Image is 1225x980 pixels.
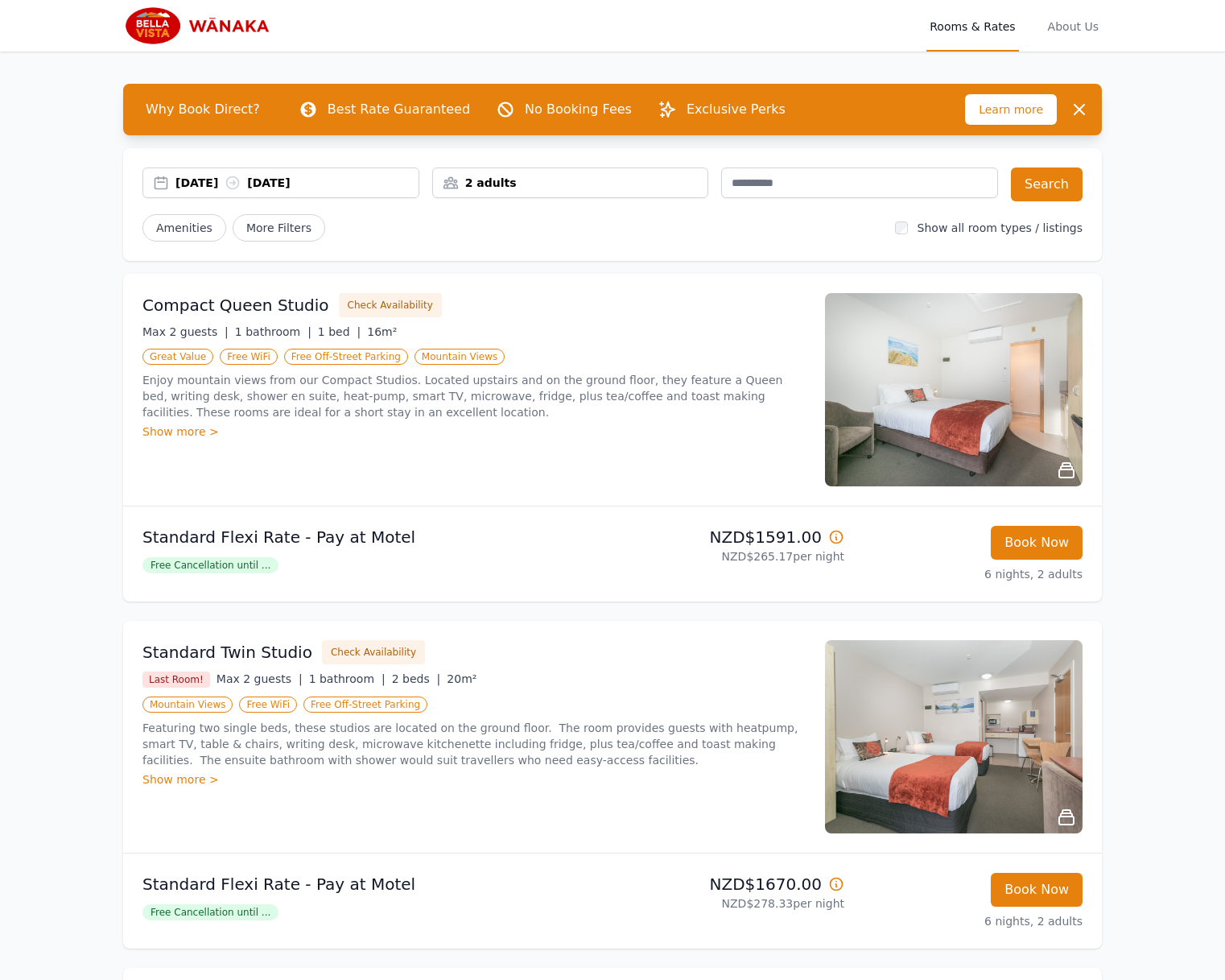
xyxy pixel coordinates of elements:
button: Book Now [991,526,1083,560]
span: 16m² [367,325,397,338]
div: Show more > [142,771,806,788]
p: NZD$265.17 per night [619,548,844,564]
span: Mountain Views [142,697,233,713]
span: Why Book Direct? [133,93,273,126]
p: No Booking Fees [525,100,632,119]
p: NZD$1670.00 [619,873,844,895]
p: Exclusive Perks [687,100,786,119]
button: Check Availability [339,293,442,317]
img: Bella Vista Wanaka [123,6,278,45]
span: More Filters [233,214,325,242]
span: 1 bed | [318,325,361,338]
span: Free Cancellation until ... [142,557,278,573]
p: Best Rate Guaranteed [328,100,470,119]
button: Check Availability [322,640,425,664]
div: [DATE] [DATE] [175,175,419,191]
h3: Standard Twin Studio [142,641,312,664]
label: Show all room types / listings [918,221,1083,234]
span: Last Room! [142,672,210,688]
span: Free WiFi [239,697,297,713]
span: Max 2 guests | [217,672,303,685]
p: Enjoy mountain views from our Compact Studios. Located upstairs and on the ground floor, they fea... [142,372,806,420]
h3: Compact Queen Studio [142,294,329,316]
div: 2 adults [433,175,708,191]
p: NZD$1591.00 [619,526,844,548]
p: Standard Flexi Rate - Pay at Motel [142,526,606,548]
p: Featuring two single beds, these studios are located on the ground floor. The room provides guest... [142,720,806,768]
button: Search [1011,167,1083,201]
span: Free Off-Street Parking [303,697,427,713]
span: Great Value [142,349,213,365]
div: Show more > [142,424,806,440]
span: 1 bathroom | [309,672,386,685]
span: Mountain Views [415,349,505,365]
span: Free Cancellation until ... [142,904,278,920]
p: NZD$278.33 per night [619,895,844,912]
button: Amenities [142,214,226,242]
span: 20m² [447,672,476,685]
p: Standard Flexi Rate - Pay at Motel [142,873,606,895]
span: Learn more [965,94,1057,125]
span: 2 beds | [392,672,441,685]
button: Book Now [991,873,1083,907]
p: 6 nights, 2 adults [857,913,1083,929]
span: Free Off-Street Parking [284,349,408,365]
span: 1 bathroom | [235,325,311,338]
span: Free WiFi [220,349,278,365]
span: Max 2 guests | [142,325,229,338]
p: 6 nights, 2 adults [857,566,1083,582]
